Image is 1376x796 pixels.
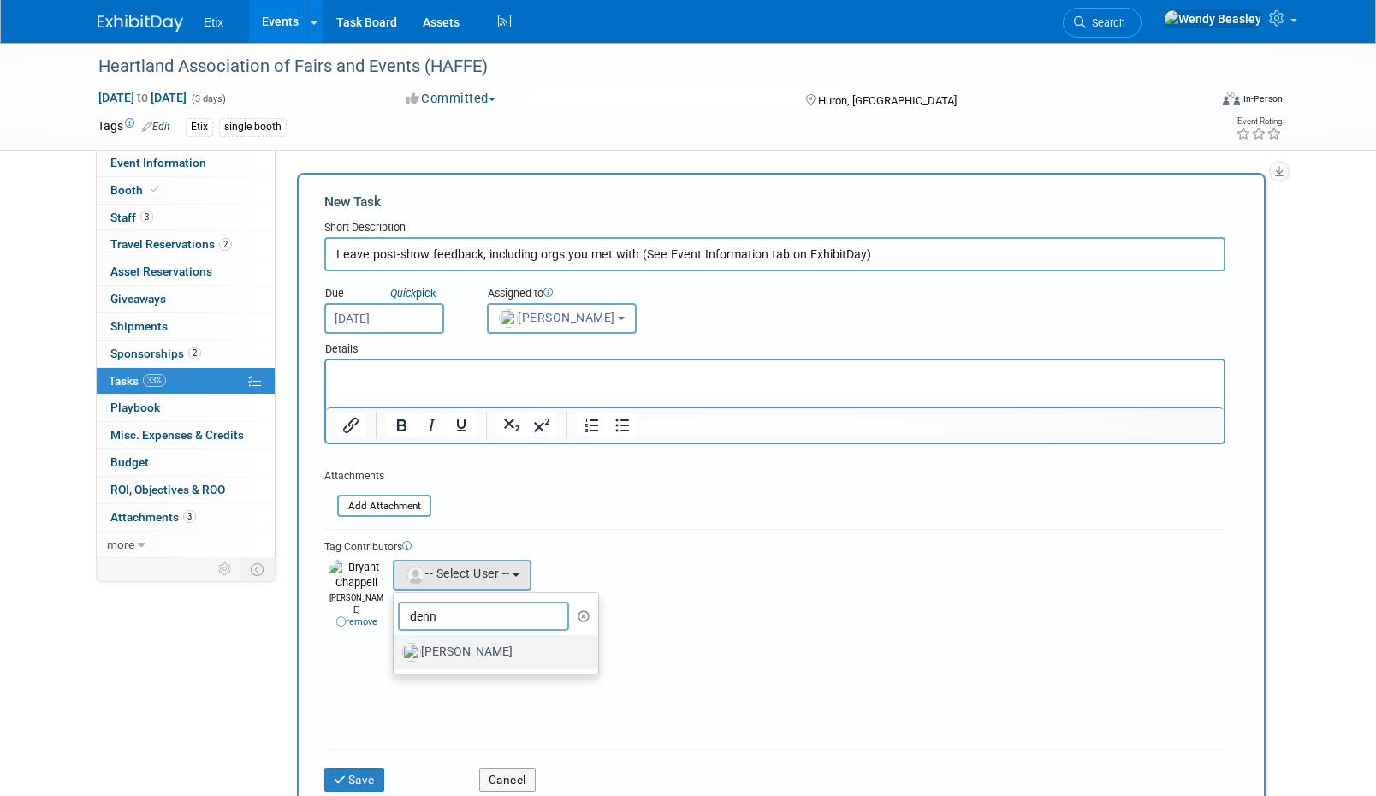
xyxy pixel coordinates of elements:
[186,118,213,136] div: Etix
[110,156,206,169] span: Event Information
[98,90,187,105] span: [DATE] [DATE]
[97,258,275,285] a: Asset Reservations
[110,211,153,224] span: Staff
[211,558,240,580] td: Personalize Event Tab Strip
[97,422,275,448] a: Misc. Expenses & Credits
[134,91,151,104] span: to
[97,313,275,340] a: Shipments
[1223,92,1240,105] img: Format-Inperson.png
[110,319,168,333] span: Shipments
[97,477,275,503] a: ROI, Objectives & ROO
[140,211,153,223] span: 3
[1063,8,1142,38] a: Search
[578,413,607,437] button: Numbered list
[324,286,461,303] div: Due
[405,567,510,580] span: -- Select User --
[324,237,1225,271] input: Name of task or a short description
[110,347,201,360] span: Sponsorships
[1106,89,1283,115] div: Event Format
[98,117,170,137] td: Tags
[527,413,556,437] button: Superscript
[479,768,536,792] button: Cancel
[329,591,384,628] div: [PERSON_NAME]
[324,537,1225,555] div: Tag Contributors
[97,150,275,176] a: Event Information
[97,449,275,476] a: Budget
[398,602,569,631] input: Search
[324,220,1225,237] div: Short Description
[326,360,1224,407] iframe: Rich Text Area
[608,413,637,437] button: Bullet list
[97,368,275,395] a: Tasks33%
[324,303,444,334] input: Due Date
[336,413,365,437] button: Insert/edit link
[1236,117,1282,126] div: Event Rating
[1243,92,1283,105] div: In-Person
[240,558,276,580] td: Toggle Event Tabs
[92,51,1182,82] div: Heartland Association of Fairs and Events (HAFFE)
[98,15,183,32] img: ExhibitDay
[487,303,637,334] button: [PERSON_NAME]
[499,311,615,324] span: [PERSON_NAME]
[107,538,134,551] span: more
[324,768,384,792] button: Save
[110,292,166,306] span: Giveaways
[219,238,232,251] span: 2
[110,264,212,278] span: Asset Reservations
[447,413,476,437] button: Underline
[387,413,416,437] button: Bold
[387,286,439,300] a: Quickpick
[402,639,581,666] label: [PERSON_NAME]
[110,401,160,414] span: Playbook
[818,94,957,107] span: Huron, [GEOGRAPHIC_DATA]
[110,455,149,469] span: Budget
[97,205,275,231] a: Staff3
[1086,16,1125,29] span: Search
[142,121,170,133] a: Edit
[204,15,223,29] span: Etix
[97,504,275,531] a: Attachments3
[110,428,244,442] span: Misc. Expenses & Credits
[329,560,384,591] img: Bryant Chappell
[97,395,275,421] a: Playbook
[487,286,693,303] div: Assigned to
[97,177,275,204] a: Booth
[110,483,225,496] span: ROI, Objectives & ROO
[109,374,166,388] span: Tasks
[183,510,196,523] span: 3
[336,616,377,627] a: remove
[1164,9,1262,28] img: Wendy Beasley
[151,185,159,194] i: Booth reservation complete
[97,532,275,558] a: more
[97,231,275,258] a: Travel Reservations2
[190,93,226,104] span: (3 days)
[110,237,232,251] span: Travel Reservations
[497,413,526,437] button: Subscript
[400,90,502,108] button: Committed
[219,118,287,136] div: single booth
[143,374,166,387] span: 33%
[97,286,275,312] a: Giveaways
[110,183,163,197] span: Booth
[97,341,275,367] a: Sponsorships2
[324,469,431,484] div: Attachments
[390,287,416,300] i: Quick
[188,347,201,359] span: 2
[324,193,1225,211] div: New Task
[417,413,446,437] button: Italic
[393,560,531,591] button: -- Select User --
[324,334,1225,359] div: Details
[110,510,196,524] span: Attachments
